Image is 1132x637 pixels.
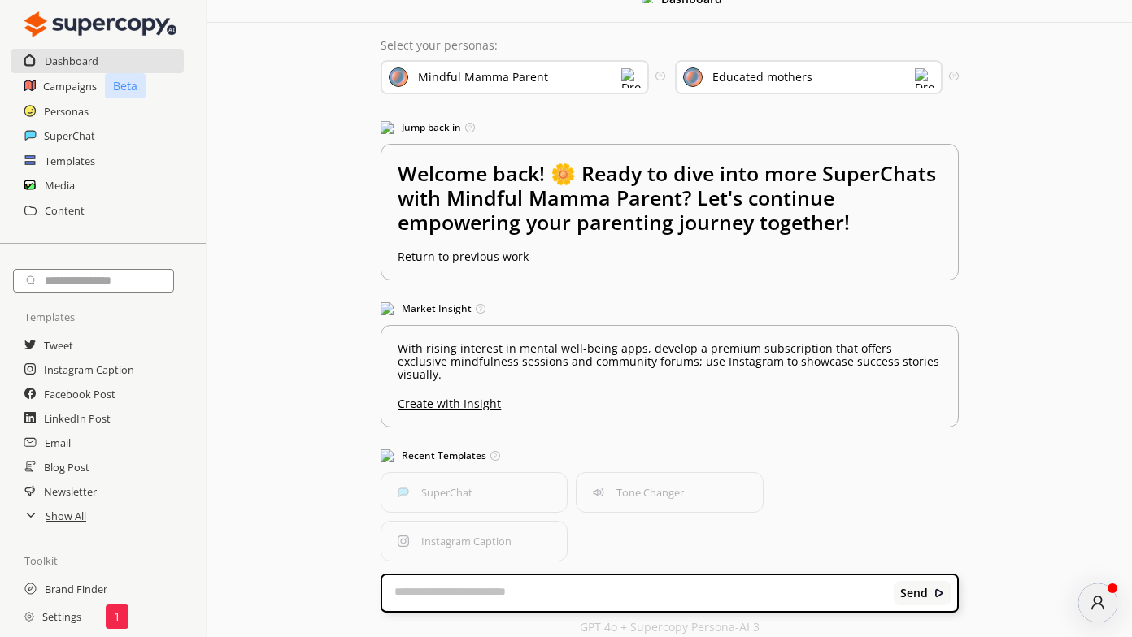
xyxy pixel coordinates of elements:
[576,472,763,513] button: Tone ChangerTone Changer
[915,68,934,88] img: Dropdown Icon
[712,71,812,84] div: Educated mothers
[465,123,475,132] img: Tooltip Icon
[398,535,409,547] img: Instagram Caption
[381,115,958,140] h3: Jump back in
[381,449,394,462] img: Popular Templates
[44,357,134,382] a: Instagram Caption
[934,587,945,599] img: Close
[381,444,958,468] h3: Recent Templates
[949,71,958,80] img: Tooltip Icon
[46,504,86,528] a: Show All
[45,198,85,223] a: Content
[398,389,941,410] u: Create with Insight
[45,173,75,197] a: Media
[621,68,641,88] img: Dropdown Icon
[593,487,604,498] img: Tone Changer
[476,304,485,314] img: Tooltip Icon
[381,302,394,315] img: Market Insight
[43,74,97,98] a: Campaigns
[1078,583,1117,622] button: atlas-launcher
[1078,583,1117,622] div: atlas-message-author-avatar
[24,612,34,622] img: Close
[44,382,115,406] a: Facebook Post
[389,67,408,87] img: Brand Icon
[398,342,941,381] p: With rising interest in mental well-being apps, develop a premium subscription that offers exclus...
[44,333,73,357] a: Tweet
[44,99,89,123] a: Personas
[381,297,958,321] h3: Market Insight
[45,431,71,455] a: Email
[24,8,176,41] img: Close
[381,521,568,561] button: Instagram CaptionInstagram Caption
[398,249,529,264] u: Return to previous work
[381,121,394,134] img: Jump Back In
[105,73,146,98] p: Beta
[490,451,500,461] img: Tooltip Icon
[45,49,98,73] a: Dashboard
[45,149,95,173] a: Templates
[655,71,664,80] img: Tooltip Icon
[381,39,958,52] p: Select your personas:
[381,472,568,513] button: SuperChatSuperChat
[44,455,89,479] a: Blog Post
[45,577,107,601] a: Brand Finder
[114,610,120,623] p: 1
[44,406,111,431] a: LinkedIn Post
[44,123,95,148] a: SuperChat
[683,67,703,87] img: Audience Icon
[900,587,928,600] b: Send
[398,161,941,250] h2: Welcome back! 🌼 Ready to dive into more SuperChats with Mindful Mamma Parent? Let's continue empo...
[398,487,409,498] img: SuperChat
[418,71,548,84] div: Mindful Mamma Parent
[44,479,97,504] a: Newsletter
[580,621,760,634] p: GPT 4o + Supercopy Persona-AI 3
